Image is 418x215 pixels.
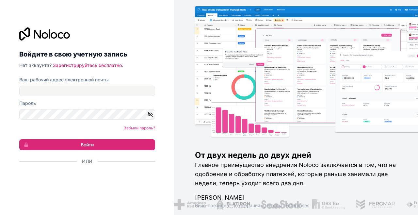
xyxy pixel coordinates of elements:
a: Забыли пароль? [124,125,155,130]
a: Зарегистрируйтесь бесплатно. [53,62,123,68]
font: От двух недель до двух дней [195,150,311,160]
input: Пароль [19,109,155,120]
font: [PERSON_NAME] [195,194,244,201]
font: Войдите в свою учетную запись [19,50,127,58]
iframe: Кнопка «Войти с аккаунтом Google» [16,172,153,186]
font: Вице-президент по операциям [195,203,264,208]
font: Fergmar Enterprises [266,203,309,208]
font: Пароль [19,100,36,106]
font: Главное преимущество внедрения Noloco заключается в том, что на одобрение и обработку платежей, к... [195,161,396,187]
font: Нет аккаунта? [19,62,52,68]
button: Войти [19,139,155,150]
font: Или [82,158,92,164]
font: Войти [81,142,94,147]
input: Адрес электронной почты [19,86,155,96]
font: Ваш рабочий адрес электронной почты [19,77,109,82]
font: , [264,203,265,208]
img: /assets/american-red-cross-BAupjrZR.png [174,199,206,210]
